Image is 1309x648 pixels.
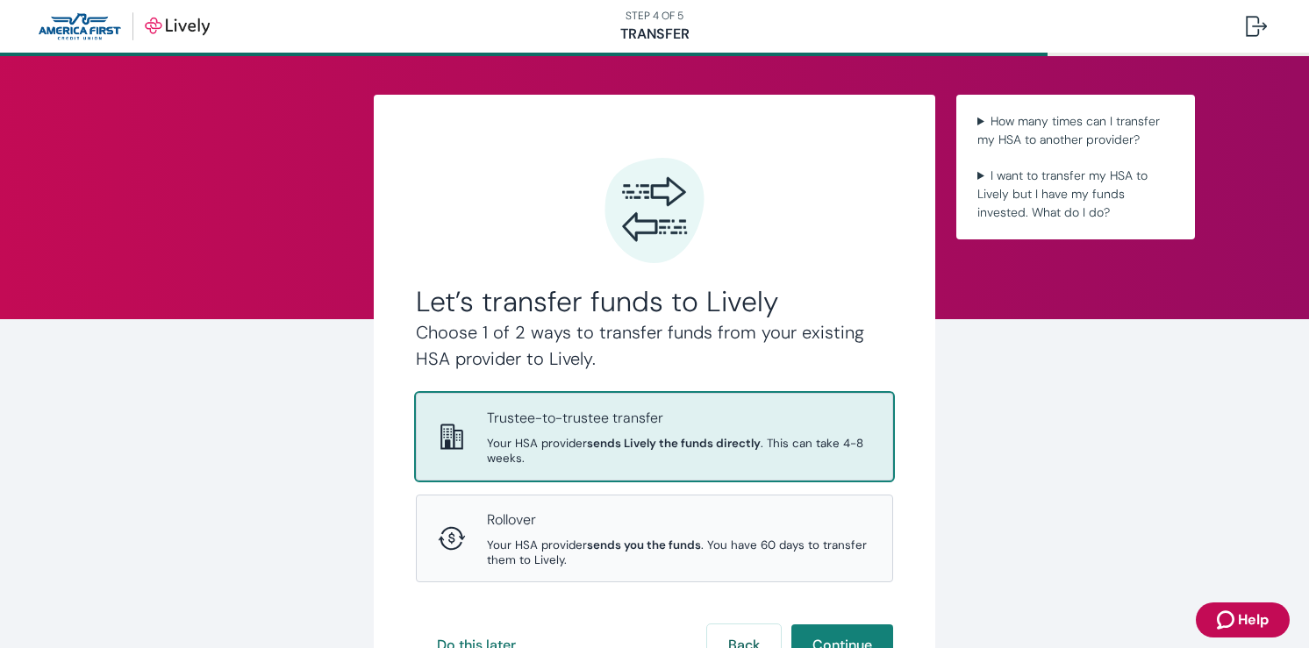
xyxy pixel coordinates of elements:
[970,109,1181,153] summary: How many times can I transfer my HSA to another provider?
[487,408,871,429] p: Trustee-to-trustee transfer
[417,495,892,581] button: RolloverRolloverYour HSA providersends you the funds. You have 60 days to transfer them to Lively.
[1217,609,1238,630] svg: Zendesk support icon
[1232,5,1281,47] button: Log out
[416,319,893,372] h4: Choose 1 of 2 ways to transfer funds from your existing HSA provider to Lively.
[438,524,466,552] svg: Rollover
[417,394,892,480] button: Trustee-to-trusteeTrustee-to-trustee transferYour HSA providersends Lively the funds directly. Th...
[438,423,466,451] svg: Trustee-to-trustee
[487,436,871,466] span: Your HSA provider . This can take 4-8 weeks.
[416,284,893,319] h2: Let’s transfer funds to Lively
[1238,609,1269,630] span: Help
[587,436,761,451] strong: sends Lively the funds directly
[970,163,1181,225] summary: I want to transfer my HSA to Lively but I have my funds invested. What do I do?
[487,509,871,531] p: Rollover
[39,12,210,40] img: Lively
[1196,602,1290,637] button: Zendesk support iconHelp
[487,538,871,567] span: Your HSA provider . You have 60 days to transfer them to Lively.
[587,538,701,552] strong: sends you the funds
